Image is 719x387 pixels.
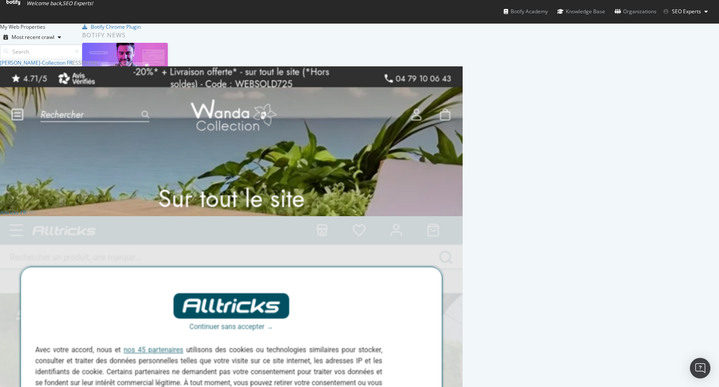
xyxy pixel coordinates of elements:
[672,8,701,15] span: SEO Experts
[12,35,54,40] div: Most recent crawl
[26,209,36,216] div: Pro
[690,358,710,378] div: Open Intercom Messenger
[91,23,141,30] div: Botify Chrome Plugin
[82,30,279,40] div: Botify news
[82,43,168,88] img: How to Prioritize and Accelerate Technical SEO with Botify Assist
[72,59,98,66] div: Essential
[657,5,715,18] button: SEO Experts
[82,23,141,30] a: Botify Chrome Plugin
[557,7,605,16] div: Knowledge Base
[504,7,548,16] div: Botify Academy
[615,7,657,16] div: Organizations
